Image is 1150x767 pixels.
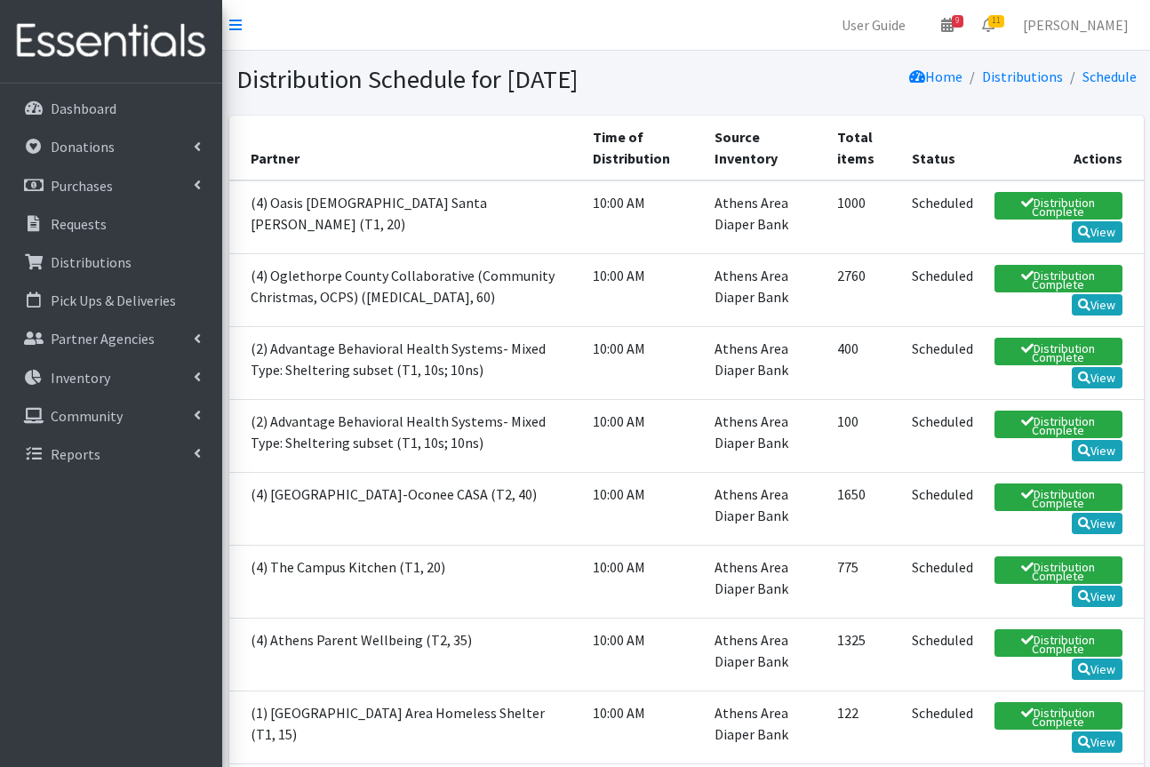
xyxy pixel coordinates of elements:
[7,168,215,204] a: Purchases
[901,399,984,472] td: Scheduled
[51,215,107,233] p: Requests
[1082,68,1137,85] a: Schedule
[994,192,1122,220] a: Distribution Complete
[229,399,582,472] td: (2) Advantage Behavioral Health Systems- Mixed Type: Sheltering subset (T1, 10s; 10ns)
[229,546,582,619] td: (4) The Campus Kitchen (T1, 20)
[7,321,215,356] a: Partner Agencies
[51,330,155,348] p: Partner Agencies
[51,445,100,463] p: Reports
[901,253,984,326] td: Scheduled
[827,116,902,180] th: Total items
[952,15,963,28] span: 9
[7,129,215,164] a: Donations
[1072,659,1122,680] a: View
[994,702,1122,730] a: Distribution Complete
[7,244,215,280] a: Distributions
[1009,7,1143,43] a: [PERSON_NAME]
[988,15,1004,28] span: 11
[7,283,215,318] a: Pick Ups & Deliveries
[51,138,115,156] p: Donations
[582,326,704,399] td: 10:00 AM
[229,619,582,691] td: (4) Athens Parent Wellbeing (T2, 35)
[704,180,827,254] td: Athens Area Diaper Bank
[704,116,827,180] th: Source Inventory
[582,399,704,472] td: 10:00 AM
[968,7,1009,43] a: 11
[704,399,827,472] td: Athens Area Diaper Bank
[1072,221,1122,243] a: View
[229,253,582,326] td: (4) Oglethorpe County Collaborative (Community Christmas, OCPS) ([MEDICAL_DATA], 60)
[901,326,984,399] td: Scheduled
[901,546,984,619] td: Scheduled
[582,691,704,764] td: 10:00 AM
[229,691,582,764] td: (1) [GEOGRAPHIC_DATA] Area Homeless Shelter (T1, 15)
[827,180,902,254] td: 1000
[827,691,902,764] td: 122
[827,7,920,43] a: User Guide
[901,472,984,545] td: Scheduled
[582,472,704,545] td: 10:00 AM
[827,546,902,619] td: 775
[994,556,1122,584] a: Distribution Complete
[1072,367,1122,388] a: View
[901,619,984,691] td: Scheduled
[704,326,827,399] td: Athens Area Diaper Bank
[704,619,827,691] td: Athens Area Diaper Bank
[901,691,984,764] td: Scheduled
[1072,440,1122,461] a: View
[7,91,215,126] a: Dashboard
[229,326,582,399] td: (2) Advantage Behavioral Health Systems- Mixed Type: Sheltering subset (T1, 10s; 10ns)
[1072,731,1122,753] a: View
[704,546,827,619] td: Athens Area Diaper Bank
[7,360,215,395] a: Inventory
[229,472,582,545] td: (4) [GEOGRAPHIC_DATA]-Oconee CASA (T2, 40)
[582,546,704,619] td: 10:00 AM
[827,472,902,545] td: 1650
[229,116,582,180] th: Partner
[994,338,1122,365] a: Distribution Complete
[7,12,215,71] img: HumanEssentials
[827,253,902,326] td: 2760
[51,177,113,195] p: Purchases
[982,68,1063,85] a: Distributions
[51,100,116,117] p: Dashboard
[927,7,968,43] a: 9
[582,619,704,691] td: 10:00 AM
[582,180,704,254] td: 10:00 AM
[236,64,680,95] h1: Distribution Schedule for [DATE]
[1072,294,1122,316] a: View
[984,116,1143,180] th: Actions
[7,436,215,472] a: Reports
[994,411,1122,438] a: Distribution Complete
[51,407,123,425] p: Community
[827,399,902,472] td: 100
[582,116,704,180] th: Time of Distribution
[1072,586,1122,607] a: View
[1072,513,1122,534] a: View
[582,253,704,326] td: 10:00 AM
[704,472,827,545] td: Athens Area Diaper Bank
[827,619,902,691] td: 1325
[909,68,962,85] a: Home
[229,180,582,254] td: (4) Oasis [DEMOGRAPHIC_DATA] Santa [PERSON_NAME] (T1, 20)
[994,265,1122,292] a: Distribution Complete
[51,253,132,271] p: Distributions
[7,398,215,434] a: Community
[51,369,110,387] p: Inventory
[704,253,827,326] td: Athens Area Diaper Bank
[994,483,1122,511] a: Distribution Complete
[994,629,1122,657] a: Distribution Complete
[704,691,827,764] td: Athens Area Diaper Bank
[827,326,902,399] td: 400
[51,292,176,309] p: Pick Ups & Deliveries
[901,180,984,254] td: Scheduled
[7,206,215,242] a: Requests
[901,116,984,180] th: Status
